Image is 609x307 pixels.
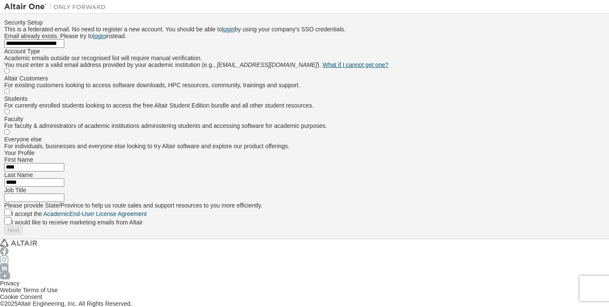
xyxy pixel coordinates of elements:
[44,210,147,217] a: Academic End-User License Agreement
[4,149,605,156] div: Your Profile
[4,122,605,129] div: For faculty & administrators of academic institutions administering students and accessing softwa...
[4,102,605,109] div: For currently enrolled students looking to access the free Altair Student Edition bundle and all ...
[222,26,235,33] a: login
[4,171,33,178] label: Last Name
[4,48,605,55] div: Account Type
[4,143,605,149] div: For individuals, businesses and everyone else looking to try Altair software and explore our prod...
[4,95,605,102] div: Students
[11,219,143,226] label: I would like to receive marketing emails from Altair
[4,33,605,39] div: Email already exists. Please try to instead.
[4,19,605,26] div: Security Setup
[323,61,389,68] a: What if I cannot get one?
[4,116,605,122] div: Faculty
[4,82,605,89] div: For existing customers looking to access software downloads, HPC resources, community, trainings ...
[11,210,147,217] label: I accept the
[4,136,605,143] div: Everyone else
[4,226,22,235] button: Next
[4,226,605,235] div: Read and acccept EULA to continue
[4,55,605,61] div: Academic emails outside our recognised list will require manual verification.
[4,75,605,82] div: Altair Customers
[217,61,317,68] span: [EMAIL_ADDRESS][DOMAIN_NAME]
[93,33,106,39] a: login
[4,26,605,33] div: This is a federated email. No need to register a new account. You should be able to by using your...
[4,61,605,68] div: You must enter a valid email address provided by your academic institution (e.g., ).
[4,202,605,209] div: Please provide State/Province to help us route sales and support resources to you more efficiently.
[4,156,33,163] label: First Name
[4,187,26,194] label: Job Title
[4,3,110,11] img: Altair One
